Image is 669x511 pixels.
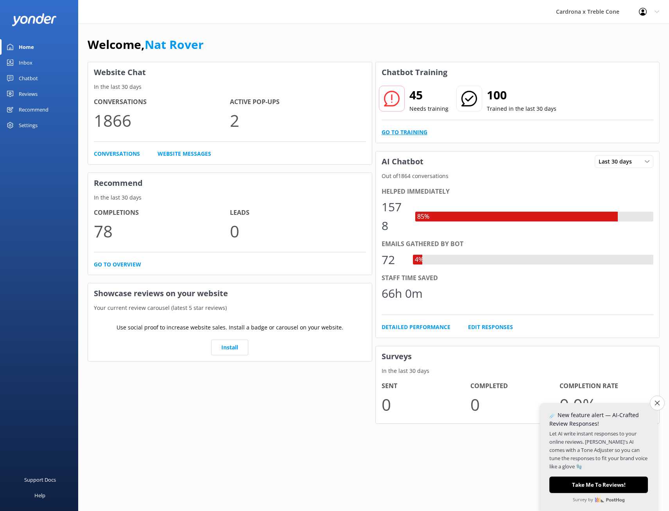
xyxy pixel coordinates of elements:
p: 78 [94,218,230,244]
p: In the last 30 days [376,367,660,375]
div: Recommend [19,102,48,117]
p: In the last 30 days [88,83,372,91]
a: Install [211,340,248,355]
p: In the last 30 days [88,193,372,202]
h3: Chatbot Training [376,62,453,83]
a: Conversations [94,149,140,158]
img: yonder-white-logo.png [12,13,57,26]
h3: Recommend [88,173,372,193]
p: Out of 1864 conversations [376,172,660,180]
div: 85% [415,212,431,222]
a: Nat Rover [145,36,204,52]
h4: Completions [94,208,230,218]
p: 0.0 % [560,391,649,417]
h2: 45 [409,86,448,104]
h4: Completion Rate [560,381,649,391]
div: Emails gathered by bot [382,239,654,249]
a: Go to Training [382,128,427,137]
h1: Welcome, [88,35,204,54]
p: 1866 [94,107,230,133]
a: Website Messages [158,149,211,158]
div: Inbox [19,55,32,70]
span: Last 30 days [599,157,637,166]
a: Go to overview [94,260,141,269]
h4: Sent [382,381,471,391]
h4: Conversations [94,97,230,107]
h3: Showcase reviews on your website [88,283,372,304]
div: 72 [382,250,405,269]
h4: Leads [230,208,366,218]
div: Helped immediately [382,187,654,197]
div: Chatbot [19,70,38,86]
div: Staff time saved [382,273,654,283]
div: 66h 0m [382,284,423,303]
div: Settings [19,117,38,133]
a: Edit Responses [468,323,513,331]
p: Use social proof to increase website sales. Install a badge or carousel on your website. [117,323,343,332]
p: 0 [230,218,366,244]
div: 1578 [382,198,407,235]
div: Home [19,39,34,55]
h4: Completed [470,381,560,391]
h4: Active Pop-ups [230,97,366,107]
h3: Surveys [376,346,660,367]
p: Needs training [409,104,448,113]
a: Detailed Performance [382,323,450,331]
p: 0 [382,391,471,417]
p: Your current review carousel (latest 5 star reviews) [88,304,372,312]
p: Trained in the last 30 days [487,104,556,113]
div: Support Docs [24,472,56,488]
div: 4% [413,255,425,265]
h3: AI Chatbot [376,151,429,172]
div: Help [34,488,45,503]
div: Reviews [19,86,38,102]
h3: Website Chat [88,62,372,83]
p: 2 [230,107,366,133]
h2: 100 [487,86,556,104]
p: 0 [470,391,560,417]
